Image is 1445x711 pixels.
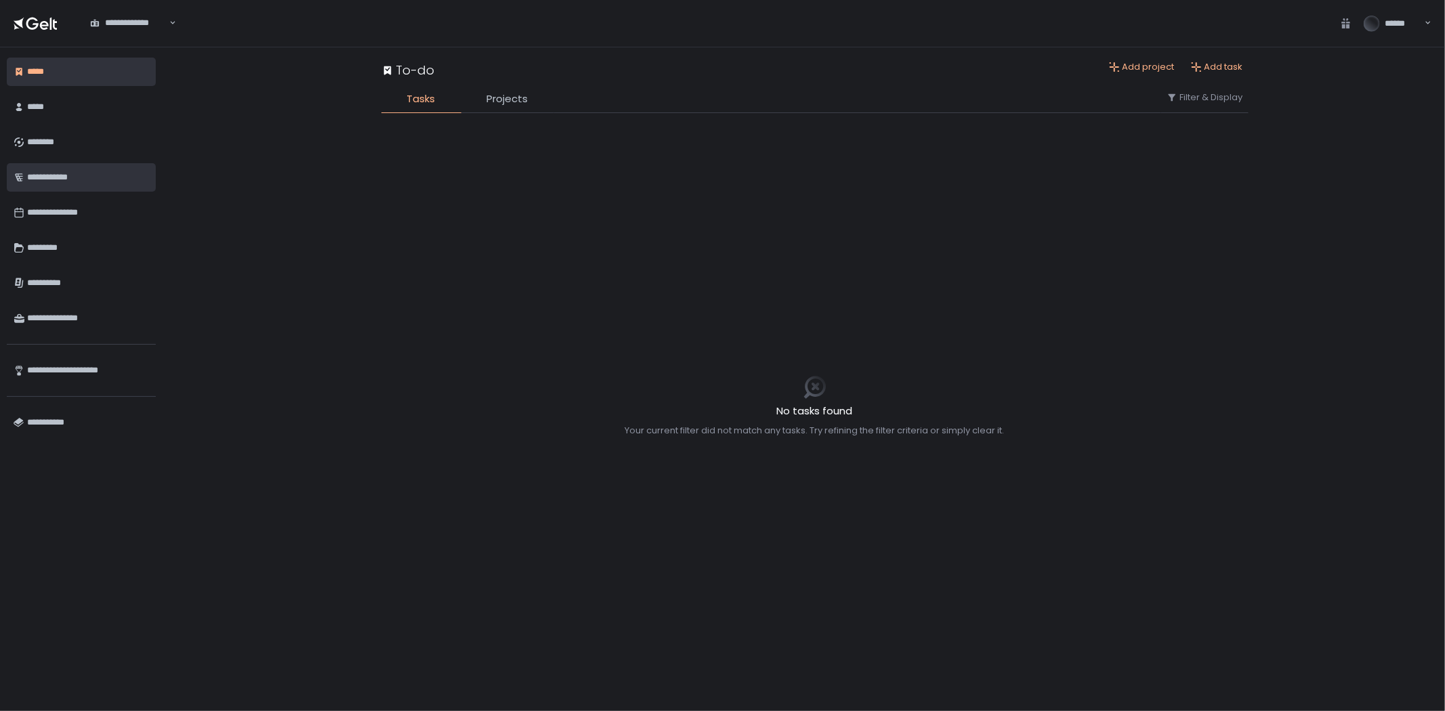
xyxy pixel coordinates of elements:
[407,91,436,107] span: Tasks
[167,16,168,30] input: Search for option
[381,61,435,79] div: To-do
[625,425,1005,437] div: Your current filter did not match any tasks. Try refining the filter criteria or simply clear it.
[81,9,176,37] div: Search for option
[1167,91,1243,104] button: Filter & Display
[1109,61,1175,73] button: Add project
[625,404,1005,419] h2: No tasks found
[487,91,528,107] span: Projects
[1191,61,1243,73] button: Add task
